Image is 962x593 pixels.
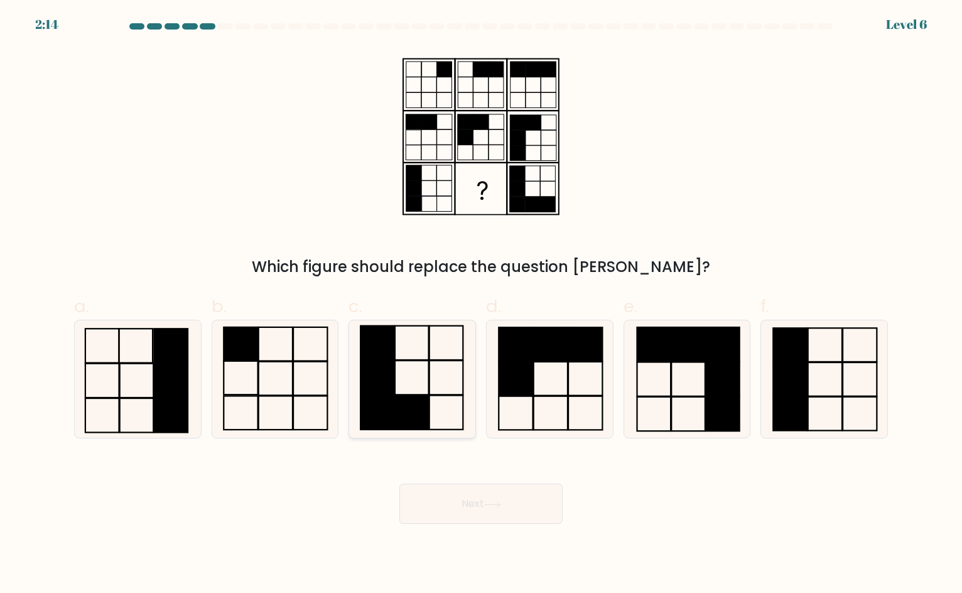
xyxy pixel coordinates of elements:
span: b. [212,294,227,318]
div: Which figure should replace the question [PERSON_NAME]? [82,256,880,278]
span: d. [486,294,501,318]
div: Level 6 [886,15,927,34]
span: a. [74,294,89,318]
div: 2:14 [35,15,58,34]
span: f. [760,294,769,318]
button: Next [399,484,563,524]
span: c. [349,294,362,318]
span: e. [624,294,637,318]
